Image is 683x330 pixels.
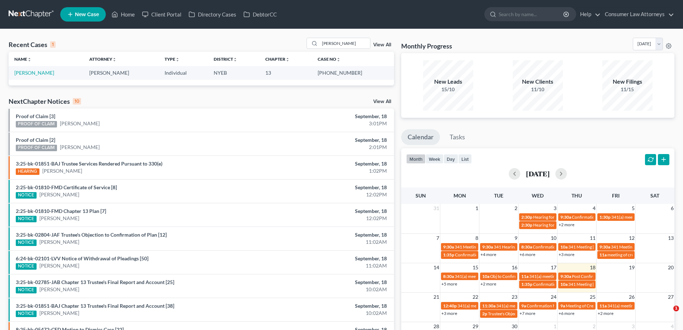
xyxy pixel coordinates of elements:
div: September, 18 [268,255,387,262]
a: 3:25-bk-01851-BAJ Chapter 13 Trustee's Final Report and Account [38] [16,303,174,309]
div: September, 18 [268,302,387,310]
td: [PHONE_NUMBER] [312,66,394,79]
span: 1:35p [521,282,532,287]
span: 24 [550,293,557,301]
span: Confirmation Hearing [PERSON_NAME] [572,214,648,220]
span: Confirmation Hearing for [PERSON_NAME] & [PERSON_NAME] [455,252,575,257]
a: Calendar [401,129,440,145]
input: Search by name... [499,8,564,21]
span: 8 [475,234,479,242]
a: View All [373,42,391,47]
input: Search by name... [320,38,370,48]
a: [PERSON_NAME] [14,70,54,76]
span: 1 [475,204,479,213]
i: unfold_more [233,57,237,62]
span: 10a [560,282,568,287]
a: Attorneyunfold_more [89,56,117,62]
div: NOTICE [16,240,37,246]
button: month [406,154,426,164]
span: Sat [650,192,659,199]
div: NOTICE [16,192,37,199]
a: Typeunfold_more [165,56,180,62]
a: DebtorCC [240,8,280,21]
i: unfold_more [336,57,341,62]
div: NOTICE [16,263,37,270]
span: Hearing for [PERSON_NAME] & [PERSON_NAME] [533,214,627,220]
div: September, 18 [268,160,387,167]
div: 11/10 [513,86,563,93]
span: Fri [612,192,620,199]
span: 9 [514,234,518,242]
span: Post Confirmation Hearing [PERSON_NAME] [572,274,656,279]
div: September, 18 [268,279,387,286]
iframe: Intercom live chat [659,306,676,323]
div: 11:02AM [268,262,387,269]
a: [PERSON_NAME] [39,215,79,222]
span: Mon [454,192,466,199]
a: Consumer Law Attorneys [601,8,674,21]
span: 9:30a [560,214,571,220]
span: 2:30p [521,214,532,220]
span: 341(a) meeting for [PERSON_NAME] & [PERSON_NAME] [529,274,636,279]
div: New Leads [423,78,473,86]
span: 9:30a [599,244,610,250]
span: 7 [436,234,440,242]
a: 3:25-bk-02804-JAF Trustee's Objection to Confirmation of Plan [12] [16,232,167,238]
span: 9a [521,303,526,308]
a: 2:25-bk-01810-FMD Certificate of Service [8] [16,184,117,190]
a: +7 more [520,311,535,316]
span: 2:30p [521,222,532,228]
span: 19 [628,263,635,272]
div: 12:02PM [268,191,387,198]
div: 15/10 [423,86,473,93]
span: 11a [599,252,607,257]
i: unfold_more [285,57,290,62]
a: [PERSON_NAME] [39,238,79,246]
a: +2 more [598,311,613,316]
span: 18 [589,263,596,272]
span: 341(a) meeting of creditors for [PERSON_NAME] [457,303,549,308]
a: Directory Cases [185,8,240,21]
span: 11a [521,274,528,279]
a: Client Portal [138,8,185,21]
span: Wed [532,192,544,199]
a: Chapterunfold_more [265,56,290,62]
span: 26 [628,293,635,301]
span: Confirmation hearing for [DEMOGRAPHIC_DATA][PERSON_NAME] [527,303,655,308]
span: 10 [550,234,557,242]
span: 6 [670,204,674,213]
a: Case Nounfold_more [318,56,341,62]
button: week [426,154,444,164]
td: Individual [159,66,208,79]
span: 22 [472,293,479,301]
div: HEARING [16,168,39,175]
a: Proof of Claim [2] [16,137,55,143]
a: Help [577,8,601,21]
a: +6 more [559,311,574,316]
span: 8:30a [521,244,532,250]
a: Districtunfold_more [214,56,237,62]
td: NYEB [208,66,260,79]
span: 5 [631,204,635,213]
span: 341(a) meeting for [PERSON_NAME] [607,303,677,308]
span: 27 [667,293,674,301]
span: 17 [550,263,557,272]
button: day [444,154,458,164]
a: [PERSON_NAME] [60,144,100,151]
span: 13 [667,234,674,242]
div: September, 18 [268,184,387,191]
div: PROOF OF CLAIM [16,145,57,151]
div: September, 18 [268,208,387,215]
a: +5 more [441,281,457,287]
span: New Case [75,12,99,17]
div: NOTICE [16,216,37,222]
a: 6:24-bk-02101-LVV Notice of Withdrawal of Pleadings [50] [16,255,148,261]
span: 2p [482,311,487,316]
span: 341 Meeting [PERSON_NAME] [568,282,626,287]
span: 31 [433,204,440,213]
span: Sun [416,192,426,199]
div: 10 [73,98,81,104]
span: 11 [589,234,596,242]
span: 12 [628,234,635,242]
span: 341 Meeting [PERSON_NAME] [568,244,626,250]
